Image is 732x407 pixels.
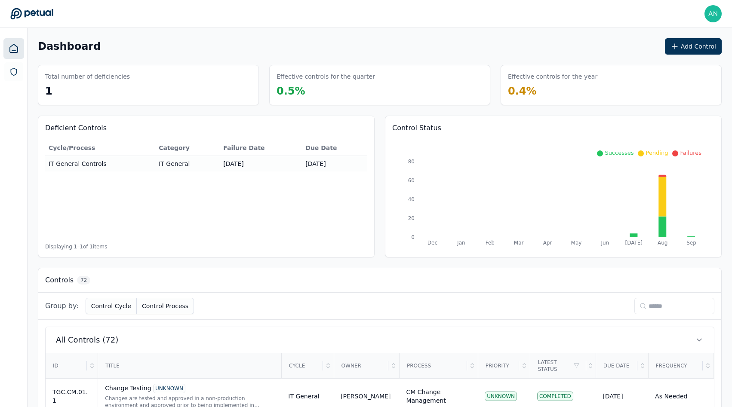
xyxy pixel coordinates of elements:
[658,240,667,246] tspan: Aug
[77,276,90,285] span: 72
[603,392,641,401] div: [DATE]
[220,156,302,172] td: [DATE]
[46,327,714,353] button: All Controls (72)
[45,72,130,81] h3: Total number of deficiencies
[571,240,582,246] tspan: May
[457,240,465,246] tspan: Jan
[98,354,280,378] div: Title
[531,354,586,378] div: Latest Status
[155,140,220,156] th: Category
[686,240,696,246] tspan: Sep
[600,240,609,246] tspan: Jun
[277,85,305,97] span: 0.5 %
[52,388,91,405] div: TGC.CM.01.1
[408,159,415,165] tspan: 80
[646,150,668,156] span: Pending
[153,384,185,393] div: UNKNOWN
[3,38,24,59] a: Dashboard
[302,140,367,156] th: Due Date
[408,215,415,221] tspan: 20
[485,392,517,401] div: UNKNOWN
[625,240,643,246] tspan: [DATE]
[537,392,573,401] div: Completed
[137,298,194,314] button: Control Process
[486,240,495,246] tspan: Feb
[56,334,118,346] span: All Controls (72)
[45,243,107,250] span: Displaying 1– 1 of 1 items
[46,354,87,378] div: ID
[10,8,53,20] a: Go to Dashboard
[400,354,467,378] div: Process
[680,150,701,156] span: Failures
[411,234,415,240] tspan: 0
[428,240,437,246] tspan: Dec
[45,85,52,97] span: 1
[597,354,637,378] div: Due Date
[45,156,155,172] td: IT General Controls
[408,177,415,184] tspan: 60
[649,354,703,378] div: Frequency
[704,5,722,22] img: andrew+arm@petual.ai
[45,140,155,156] th: Cycle/Process
[543,240,552,246] tspan: Apr
[406,388,471,405] div: CM Change Management
[45,275,74,285] h3: Controls
[282,354,323,378] div: Cycle
[408,196,415,202] tspan: 40
[45,123,367,133] h3: Deficient Controls
[277,72,375,81] h3: Effective controls for the quarter
[508,85,537,97] span: 0.4 %
[220,140,302,156] th: Failure Date
[335,354,388,378] div: Owner
[605,150,634,156] span: Successes
[45,301,79,311] span: Group by:
[514,240,524,246] tspan: Mar
[302,156,367,172] td: [DATE]
[4,62,23,81] a: SOC 1 Reports
[665,38,722,55] button: Add Control
[155,156,220,172] td: IT General
[38,40,101,53] h1: Dashboard
[341,392,391,401] div: [PERSON_NAME]
[86,298,137,314] button: Control Cycle
[392,123,714,133] h3: Control Status
[479,354,520,378] div: Priority
[105,384,274,393] div: Change Testing
[508,72,597,81] h3: Effective controls for the year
